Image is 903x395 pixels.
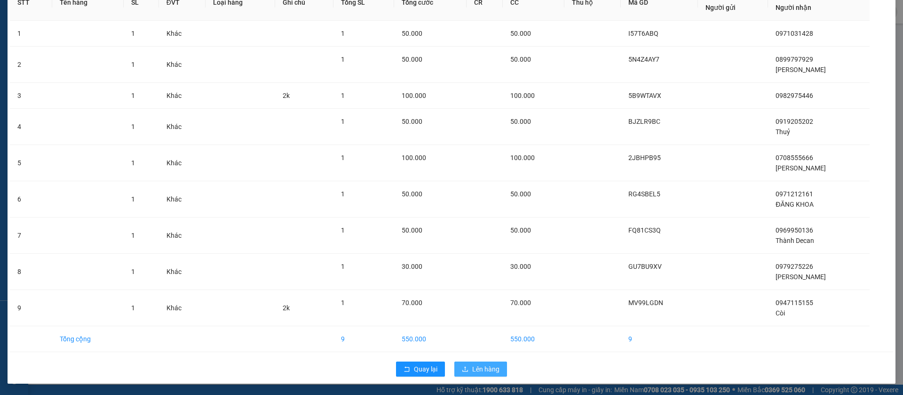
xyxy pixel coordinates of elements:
span: 50.000 [402,30,422,37]
span: 5B9WTAVX [628,92,661,99]
span: 2k [283,304,290,312]
span: Người gửi [705,4,736,11]
span: 50.000 [510,30,531,37]
span: 1 [131,92,135,99]
td: Tổng cộng [52,326,124,352]
span: 50.000 [402,226,422,234]
span: [PERSON_NAME] [776,66,826,73]
span: 1 [341,30,345,37]
span: 70.000 [510,299,531,306]
td: 3 [10,83,52,109]
span: 1 [341,56,345,63]
span: rollback [404,366,410,373]
span: 30.000 [402,263,422,270]
span: 100.000 [402,92,426,99]
td: 4 [10,109,52,145]
span: BJZLR9BC [628,118,660,125]
td: 6 [10,181,52,218]
span: 2JBHPB95 [628,154,661,161]
span: 1 [131,195,135,203]
span: 1 [341,92,345,99]
td: Khác [159,109,206,145]
td: Khác [159,254,206,290]
td: Khác [159,83,206,109]
span: 0979275226 [776,263,813,270]
span: 1 [131,61,135,68]
span: Người nhận [776,4,811,11]
td: 9 [10,290,52,326]
span: 1 [131,268,135,275]
span: MV99LGDN [628,299,663,306]
span: Quay lại [414,364,437,374]
span: 0947115155 [776,299,813,306]
td: Khác [159,218,206,254]
td: Khác [159,21,206,47]
span: 0971212161 [776,190,813,198]
td: 8 [10,254,52,290]
span: 0899797929 [776,56,813,63]
span: ĐĂNG KHOA [776,201,813,208]
span: Còi [776,309,785,317]
span: 1 [341,190,345,198]
td: Khác [159,145,206,181]
td: 550.000 [503,326,564,352]
td: 1 [10,21,52,47]
td: 5 [10,145,52,181]
span: 1 [341,226,345,234]
td: Khác [159,47,206,83]
span: 50.000 [510,190,531,198]
td: Khác [159,181,206,218]
span: 70.000 [402,299,422,306]
span: I57T6ABQ [628,30,658,37]
span: 1 [131,304,135,312]
span: 1 [131,30,135,37]
span: 5N4Z4AY7 [628,56,659,63]
span: 50.000 [510,226,531,234]
span: 50.000 [402,118,422,125]
span: upload [462,366,468,373]
td: 2 [10,47,52,83]
span: 0971031428 [776,30,813,37]
button: uploadLên hàng [454,362,507,377]
button: rollbackQuay lại [396,362,445,377]
td: 7 [10,218,52,254]
span: GU7BU9XV [628,263,662,270]
span: 1 [341,299,345,306]
span: [PERSON_NAME] [776,164,826,172]
span: 1 [341,118,345,125]
span: 0919205202 [776,118,813,125]
span: Thành Decan [776,237,814,244]
span: 0708555666 [776,154,813,161]
td: 550.000 [394,326,467,352]
span: 1 [341,154,345,161]
span: 50.000 [402,190,422,198]
span: Thuỷ [776,128,790,136]
span: 1 [131,232,135,239]
span: 100.000 [510,154,535,161]
span: 1 [131,123,135,130]
span: 50.000 [510,118,531,125]
td: 9 [333,326,394,352]
span: 30.000 [510,263,531,270]
span: 1 [131,159,135,167]
span: RG4SBEL5 [628,190,660,198]
span: 0969950136 [776,226,813,234]
span: 1 [341,263,345,270]
span: Lên hàng [472,364,499,374]
td: 9 [621,326,698,352]
span: [PERSON_NAME] [776,273,826,281]
span: FQ81CS3Q [628,226,661,234]
span: 50.000 [402,56,422,63]
span: 100.000 [510,92,535,99]
td: Khác [159,290,206,326]
span: 50.000 [510,56,531,63]
span: 100.000 [402,154,426,161]
span: 0982975446 [776,92,813,99]
span: 2k [283,92,290,99]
